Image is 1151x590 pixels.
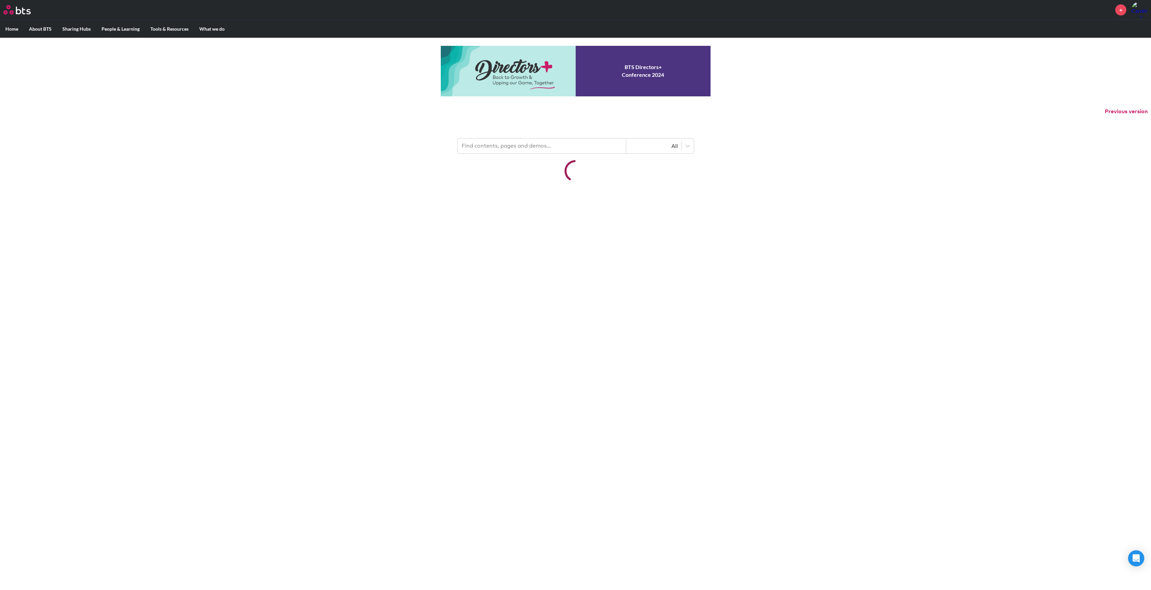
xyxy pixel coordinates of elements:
[441,46,711,96] a: Conference 2024
[1131,2,1148,18] a: Profile
[1131,2,1148,18] img: Carolina Sevilla
[3,5,31,14] img: BTS Logo
[96,20,145,38] label: People & Learning
[1105,108,1148,115] button: Previous version
[458,138,626,153] input: Find contents, pages and demos...
[194,20,230,38] label: What we do
[1128,550,1144,566] div: Open Intercom Messenger
[1115,4,1126,15] a: +
[3,5,43,14] a: Go home
[24,20,57,38] label: About BTS
[145,20,194,38] label: Tools & Resources
[57,20,96,38] label: Sharing Hubs
[630,142,678,150] div: All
